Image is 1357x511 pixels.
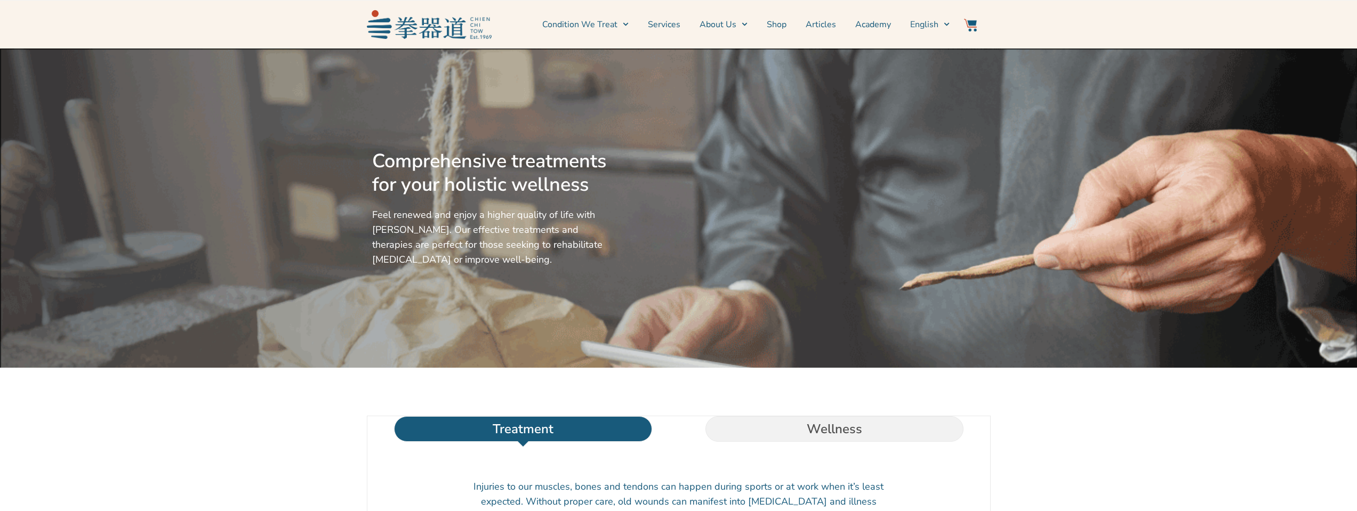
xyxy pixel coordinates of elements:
[767,11,786,38] a: Shop
[372,150,611,197] h2: Comprehensive treatments for your holistic wellness
[700,11,748,38] a: About Us
[910,11,950,38] a: English
[806,11,836,38] a: Articles
[497,11,950,38] nav: Menu
[372,207,611,267] p: Feel renewed and enjoy a higher quality of life with [PERSON_NAME]. Our effective treatments and ...
[648,11,680,38] a: Services
[855,11,891,38] a: Academy
[910,18,938,31] span: English
[542,11,629,38] a: Condition We Treat
[964,19,977,31] img: Website Icon-03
